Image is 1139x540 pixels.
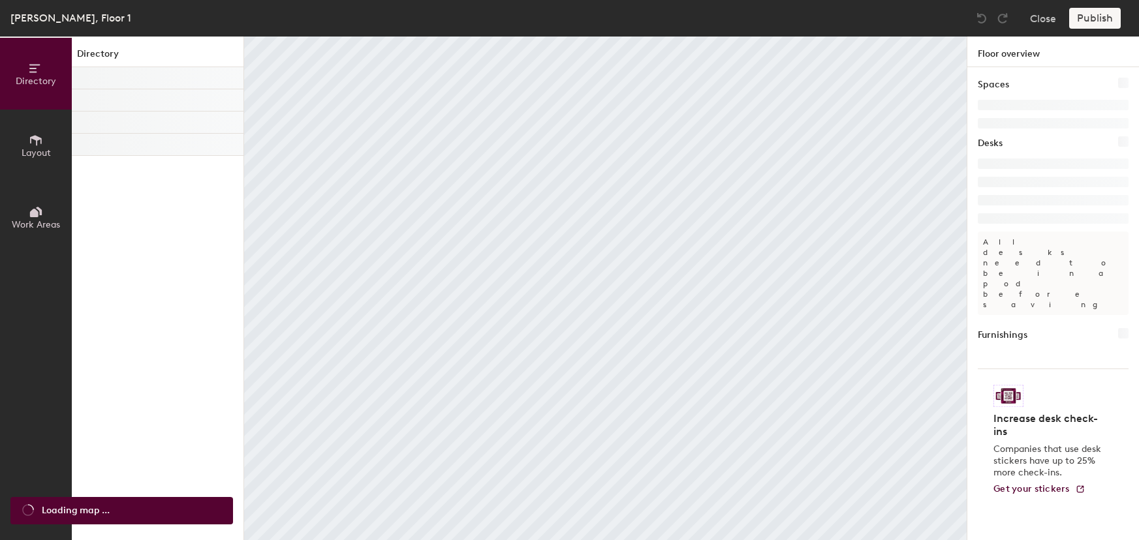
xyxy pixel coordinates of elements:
h1: Directory [72,47,243,67]
span: Directory [16,76,56,87]
p: All desks need to be in a pod before saving [978,232,1129,315]
img: Undo [975,12,988,25]
h1: Floor overview [967,37,1139,67]
span: Layout [22,147,51,158]
span: Work Areas [12,219,60,230]
h1: Spaces [978,78,1009,92]
p: Companies that use desk stickers have up to 25% more check-ins. [993,443,1105,479]
div: [PERSON_NAME], Floor 1 [10,10,131,26]
h1: Furnishings [978,328,1027,342]
span: Get your stickers [993,483,1070,494]
button: Close [1030,8,1056,29]
span: Loading map ... [42,503,110,518]
h4: Increase desk check-ins [993,412,1105,438]
img: Sticker logo [993,385,1023,407]
canvas: Map [244,37,967,540]
h1: Desks [978,136,1003,151]
a: Get your stickers [993,484,1085,495]
img: Redo [996,12,1009,25]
